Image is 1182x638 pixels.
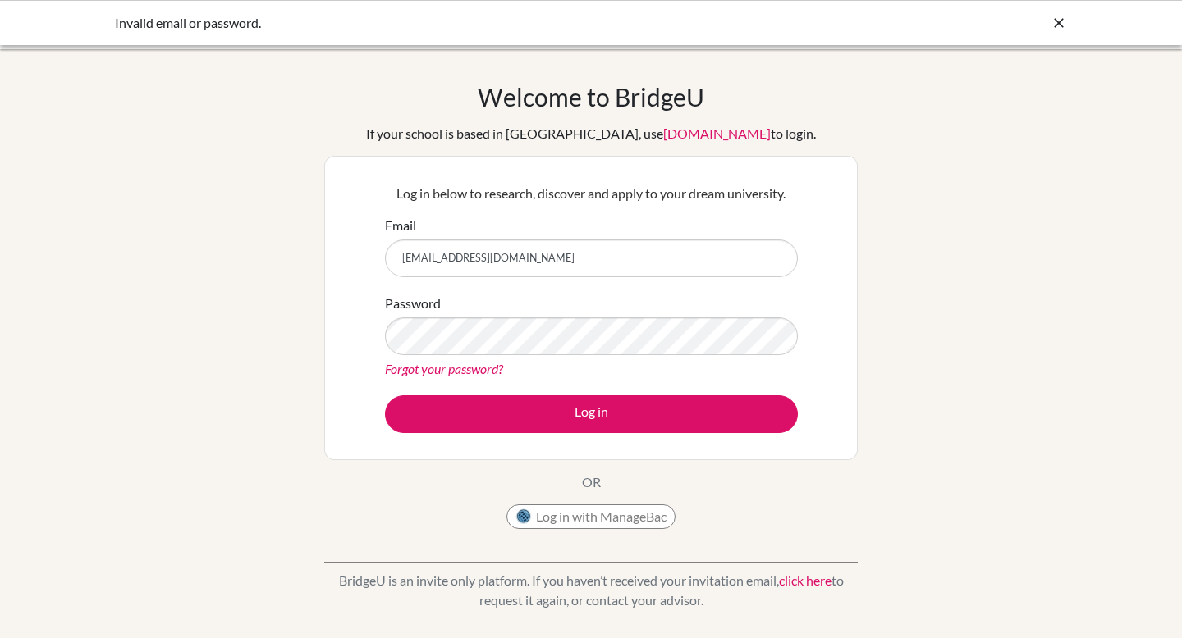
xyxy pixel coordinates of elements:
button: Log in [385,395,798,433]
a: click here [779,572,832,588]
p: OR [582,472,601,492]
div: Invalid email or password. [115,13,821,33]
button: Log in with ManageBac [506,504,676,529]
p: Log in below to research, discover and apply to your dream university. [385,184,798,203]
label: Email [385,216,416,235]
div: If your school is based in [GEOGRAPHIC_DATA], use to login. [366,124,816,144]
label: Password [385,294,441,313]
a: [DOMAIN_NAME] [663,125,771,141]
p: BridgeU is an invite only platform. If you haven’t received your invitation email, to request it ... [324,571,858,610]
a: Forgot your password? [385,361,503,376]
h1: Welcome to BridgeU [478,82,704,112]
